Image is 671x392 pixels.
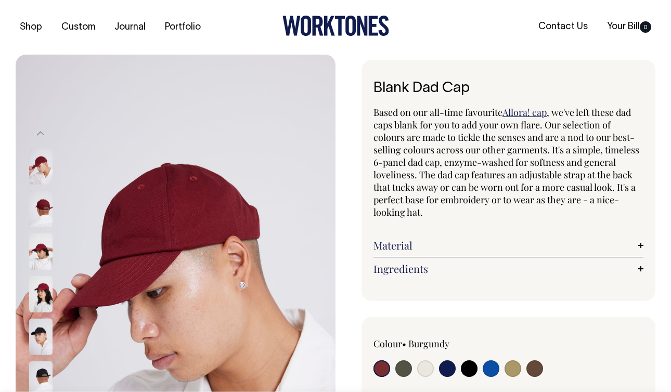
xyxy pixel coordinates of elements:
a: Ingredients [373,263,643,275]
span: • [402,337,406,350]
button: Previous [33,122,48,145]
img: burgundy [29,276,53,312]
a: Contact Us [534,18,592,35]
a: Journal [110,19,150,36]
a: Shop [16,19,46,36]
span: Based on our all-time favourite [373,106,502,119]
a: Portfolio [161,19,205,36]
a: Your Bill0 [603,18,655,35]
a: Allora! cap [502,106,547,119]
img: burgundy [29,148,53,185]
label: Burgundy [408,337,449,350]
a: Material [373,239,643,252]
img: burgundy [29,191,53,227]
a: Custom [57,19,99,36]
img: burgundy [29,233,53,270]
img: black [29,319,53,355]
span: 0 [640,21,651,33]
span: , we've left these dad caps blank for you to add your own flare. Our selection of colours are mad... [373,106,639,218]
div: Colour [373,337,482,350]
h1: Blank Dad Cap [373,81,643,97]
